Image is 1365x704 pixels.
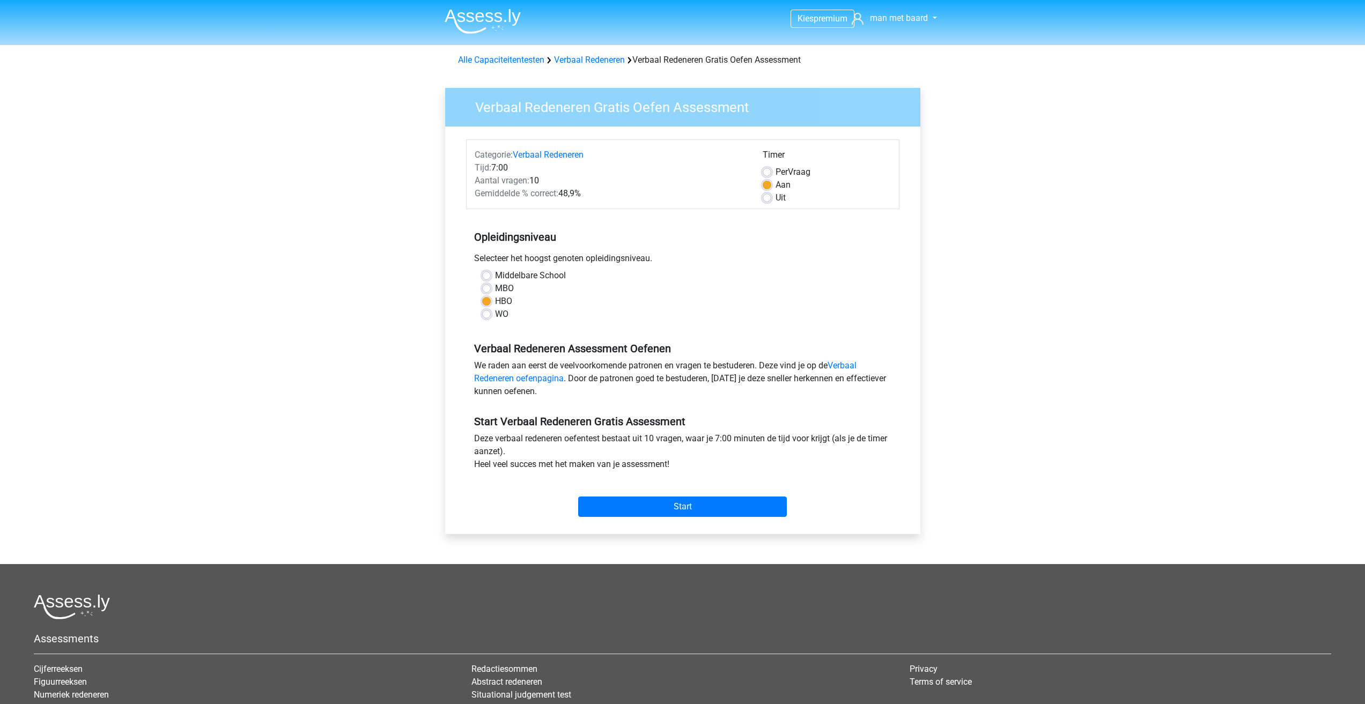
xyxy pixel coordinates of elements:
[776,166,810,179] label: Vraag
[34,690,109,700] a: Numeriek redeneren
[475,150,513,160] span: Categorie:
[471,677,542,687] a: Abstract redeneren
[467,161,755,174] div: 7:00
[776,167,788,177] span: Per
[474,226,891,248] h5: Opleidingsniveau
[458,55,544,65] a: Alle Capaciteitentesten
[763,149,891,166] div: Timer
[471,690,571,700] a: Situational judgement test
[34,632,1331,645] h5: Assessments
[454,54,912,66] div: Verbaal Redeneren Gratis Oefen Assessment
[445,9,521,34] img: Assessly
[495,308,508,321] label: WO
[466,432,899,475] div: Deze verbaal redeneren oefentest bestaat uit 10 vragen, waar je 7:00 minuten de tijd voor krijgt ...
[513,150,584,160] a: Verbaal Redeneren
[847,12,929,25] a: man met baard
[495,269,566,282] label: Middelbare School
[467,174,755,187] div: 10
[474,342,891,355] h5: Verbaal Redeneren Assessment Oefenen
[910,664,938,674] a: Privacy
[776,191,786,204] label: Uit
[475,188,558,198] span: Gemiddelde % correct:
[776,179,791,191] label: Aan
[475,162,491,173] span: Tijd:
[462,95,912,116] h3: Verbaal Redeneren Gratis Oefen Assessment
[466,359,899,402] div: We raden aan eerst de veelvoorkomende patronen en vragen te bestuderen. Deze vind je op de . Door...
[495,282,514,295] label: MBO
[495,295,512,308] label: HBO
[798,13,814,24] span: Kies
[34,594,110,619] img: Assessly logo
[870,13,928,23] span: man met baard
[471,664,537,674] a: Redactiesommen
[475,175,529,186] span: Aantal vragen:
[578,496,787,517] input: Start
[34,677,87,687] a: Figuurreeksen
[554,55,625,65] a: Verbaal Redeneren
[910,677,972,687] a: Terms of service
[34,664,83,674] a: Cijferreeksen
[791,11,854,26] a: Kiespremium
[814,13,847,24] span: premium
[467,187,755,200] div: 48,9%
[474,415,891,428] h5: Start Verbaal Redeneren Gratis Assessment
[466,252,899,269] div: Selecteer het hoogst genoten opleidingsniveau.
